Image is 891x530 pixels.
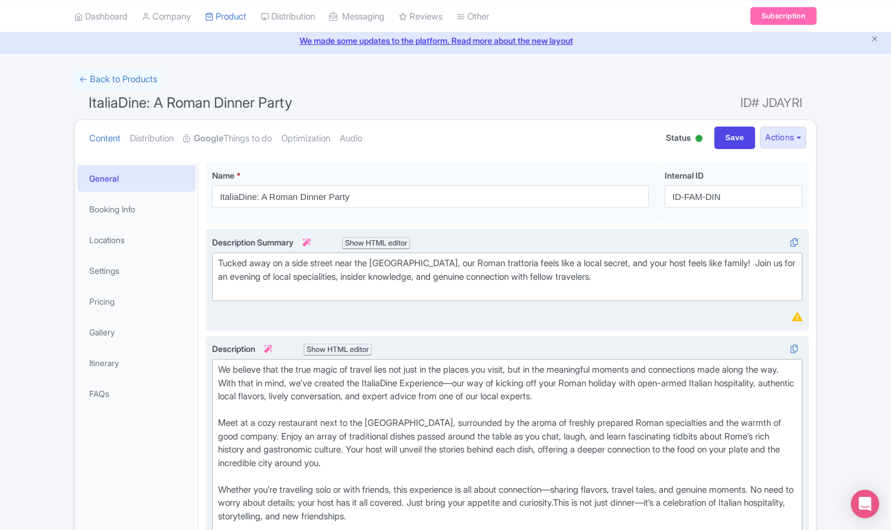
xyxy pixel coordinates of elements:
button: Actions [760,127,807,148]
span: Description [212,344,274,354]
div: Tucked away on a side street near the [GEOGRAPHIC_DATA], our Roman trattoria feels like a local s... [218,257,796,297]
a: Optimization [281,120,330,157]
strong: Google [194,132,223,146]
a: Audio [340,120,362,157]
span: ItaliaDine: A Roman Dinner Party [89,94,292,111]
a: General [77,165,196,192]
span: ID# JDAYRI [740,91,802,115]
span: Name [212,170,235,180]
div: Show HTML editor [342,237,410,250]
a: We made some updates to the platform. Read more about the new layout [7,34,884,47]
a: Content [89,120,121,157]
a: Locations [77,227,196,253]
span: Internal ID [665,170,704,180]
input: Save [714,127,756,149]
div: Show HTML editor [304,344,372,356]
a: FAQs [77,380,196,407]
a: Subscription [750,7,817,25]
div: Open Intercom Messenger [851,490,879,518]
button: Close announcement [870,33,879,47]
div: Active [693,130,705,148]
a: Settings [77,257,196,284]
span: Status [666,131,691,144]
a: Pricing [77,288,196,315]
span: Description Summary [212,237,313,247]
a: Booking Info [77,196,196,222]
a: Gallery [77,319,196,345]
a: GoogleThings to do [183,120,272,157]
a: Itinerary [77,350,196,376]
a: Distribution [130,120,174,157]
a: ← Back to Products [74,68,162,91]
